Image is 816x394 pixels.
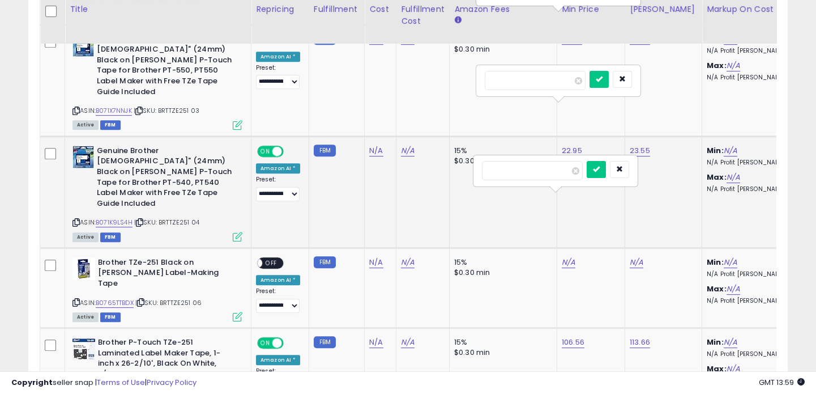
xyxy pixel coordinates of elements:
span: | SKU: BRTTZE251 03 [134,106,199,115]
a: 113.66 [630,337,650,348]
span: OFF [282,146,300,156]
div: Title [70,3,246,15]
div: Cost [369,3,391,15]
div: Amazon AI * [256,275,300,285]
small: FBM [314,145,336,156]
a: B0765TTBDX [96,298,134,308]
a: N/A [401,257,415,268]
div: Amazon AI * [256,355,300,365]
a: N/A [724,337,737,348]
a: N/A [562,257,575,268]
a: Privacy Policy [147,377,196,388]
b: Brother P-Touch TZe-251 Laminated Label Maker Tape, 1-inch x 26-2/10', Black On White, 6/CartonTZ... [98,337,236,382]
span: FBM [100,120,121,130]
span: OFF [282,338,300,348]
span: ON [258,338,272,348]
span: | SKU: BRTTZE251 06 [135,298,202,307]
img: 41mzwKHVeFL._SL40_.jpg [72,257,95,280]
div: Preset: [256,176,300,201]
div: seller snap | | [11,378,196,388]
a: Terms of Use [97,377,145,388]
small: Amazon Fees. [454,15,461,26]
span: 2025-09-10 13:59 GMT [759,377,805,388]
div: ASIN: [72,257,242,320]
b: Brother TZe-251 Black on [PERSON_NAME] Label-Making Tape [98,257,236,292]
a: B071X7NNJK [96,106,132,116]
div: [PERSON_NAME] [630,3,697,15]
strong: Copyright [11,377,53,388]
div: Amazon Fees [454,3,552,15]
img: 51zwSFHuquL._SL40_.jpg [72,146,94,168]
span: OFF [262,258,280,268]
span: All listings currently available for purchase on Amazon [72,312,99,322]
span: FBM [100,312,121,322]
div: 15% [454,337,548,348]
span: All listings currently available for purchase on Amazon [72,232,99,242]
b: Max: [707,283,727,294]
div: $0.30 min [454,156,548,166]
div: 15% [454,257,548,268]
div: Min Price [562,3,620,15]
a: 22.95 [562,145,582,156]
span: FBM [100,232,121,242]
div: 15% [454,146,548,156]
div: Preset: [256,64,300,90]
div: Repricing [256,3,304,15]
a: 23.55 [630,145,650,156]
a: N/A [369,257,383,268]
a: 106.56 [562,337,584,348]
span: All listings currently available for purchase on Amazon [72,120,99,130]
p: N/A Profit [PERSON_NAME] [707,350,801,358]
div: $0.30 min [454,348,548,358]
div: Fulfillment Cost [401,3,445,27]
p: N/A Profit [PERSON_NAME] [707,297,801,305]
b: Min: [707,257,724,268]
div: ASIN: [72,146,242,240]
b: Min: [707,337,724,348]
b: Min: [707,33,724,44]
div: ASIN: [72,34,242,129]
b: Genuine Brother [DEMOGRAPHIC_DATA]" (24mm) Black on [PERSON_NAME] P-Touch Tape for Brother PT-550... [97,34,234,100]
img: 51zwSFHuquL._SL40_.jpg [72,34,94,57]
a: N/A [630,257,643,268]
p: N/A Profit [PERSON_NAME] [707,47,801,55]
small: FBM [314,256,336,268]
span: ON [258,146,272,156]
small: FBM [314,336,336,348]
span: | SKU: BRTTZE251 04 [134,218,199,227]
b: Max: [707,60,727,71]
a: N/A [727,60,740,71]
a: N/A [369,145,383,156]
div: Amazon AI * [256,163,300,173]
b: Max: [707,172,727,183]
p: N/A Profit [PERSON_NAME] [707,159,801,167]
a: N/A [727,283,740,295]
a: N/A [724,145,737,156]
div: $0.30 min [454,44,548,54]
p: N/A Profit [PERSON_NAME] [707,270,801,278]
b: Genuine Brother [DEMOGRAPHIC_DATA]" (24mm) Black on [PERSON_NAME] P-Touch Tape for Brother PT-540... [97,146,234,211]
div: Markup on Cost [707,3,805,15]
a: N/A [369,337,383,348]
div: Fulfillment [314,3,360,15]
img: 41V3w1AYrmL._SL40_.jpg [72,337,95,360]
a: N/A [401,145,415,156]
div: Amazon AI * [256,52,300,62]
a: B071K9LS4H [96,218,133,227]
a: N/A [727,172,740,183]
div: Preset: [256,287,300,313]
div: $0.30 min [454,268,548,278]
a: N/A [401,337,415,348]
a: N/A [724,257,737,268]
b: Min: [707,145,724,156]
p: N/A Profit [PERSON_NAME] [707,185,801,193]
p: N/A Profit [PERSON_NAME] [707,74,801,82]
